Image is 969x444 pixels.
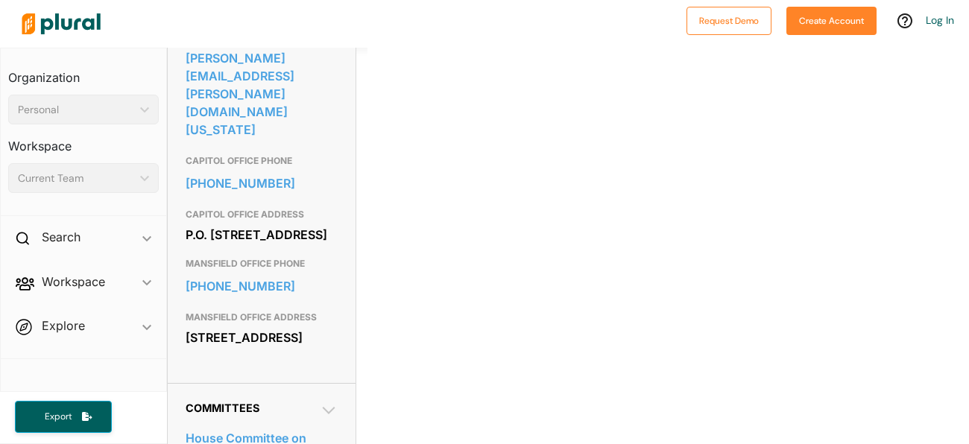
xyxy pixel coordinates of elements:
[18,171,134,186] div: Current Team
[186,47,338,141] a: [PERSON_NAME][EMAIL_ADDRESS][PERSON_NAME][DOMAIN_NAME][US_STATE]
[686,7,771,35] button: Request Demo
[15,401,112,433] button: Export
[926,13,954,27] a: Log In
[186,152,338,170] h3: CAPITOL OFFICE PHONE
[186,308,338,326] h3: MANSFIELD OFFICE ADDRESS
[18,102,134,118] div: Personal
[8,124,159,157] h3: Workspace
[186,326,338,349] div: [STREET_ADDRESS]
[186,206,338,223] h3: CAPITOL OFFICE ADDRESS
[186,402,259,414] span: Committees
[186,275,338,297] a: [PHONE_NUMBER]
[186,223,338,246] div: P.O. [STREET_ADDRESS]
[8,56,159,89] h3: Organization
[786,7,877,35] button: Create Account
[686,12,771,28] a: Request Demo
[186,255,338,273] h3: MANSFIELD OFFICE PHONE
[42,229,81,245] h2: Search
[34,410,82,423] span: Export
[186,172,338,194] a: [PHONE_NUMBER]
[786,12,877,28] a: Create Account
